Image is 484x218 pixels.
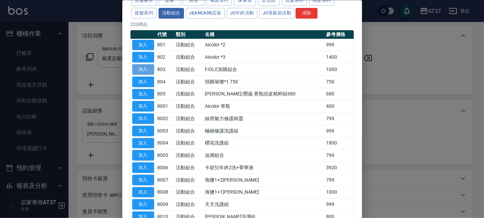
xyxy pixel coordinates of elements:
td: 8006 [156,161,174,174]
td: 櫻花洗護組 [203,137,324,149]
th: 參考價格 [325,30,354,39]
td: 803 [156,63,174,76]
td: Aicolor *3 [203,51,324,63]
button: 加入 [132,89,154,99]
td: 750 [325,76,354,88]
button: 加入 [132,199,154,210]
td: 999 [325,39,354,51]
td: 活動組合 [174,186,203,198]
td: 活動組合 [174,161,203,174]
td: Aicolor *2 [203,39,324,51]
button: 清除 [296,8,318,18]
td: 活動組合 [174,198,203,210]
td: 680 [325,88,354,100]
td: 活動組合 [174,88,203,100]
td: 805 [156,88,174,100]
td: 8003 [156,125,174,137]
td: 804 [156,76,174,88]
td: 油屑組合 [203,149,324,161]
td: 8001 [156,100,174,112]
td: 8004 [156,137,174,149]
button: 加入 [132,150,154,161]
td: 天天洗護組 [203,198,324,210]
button: 接髮系列 [132,8,157,18]
td: 1000 [325,186,354,198]
td: 活動組合 [174,112,203,125]
td: [PERSON_NAME]/爵蘊 香氛頭皮精粹組680 [203,88,324,100]
button: 活動組合 [159,8,184,18]
button: 加入 [132,162,154,173]
td: 活動組合 [174,125,203,137]
button: 加入 [132,138,154,148]
button: JC母親節活動 [259,8,295,18]
button: 加入 [132,39,154,50]
td: 海鹽1+1[PERSON_NAME] [203,186,324,198]
button: 加入 [132,187,154,197]
button: 加入 [132,101,154,112]
th: 類別 [174,30,203,39]
button: 加入 [132,174,154,185]
button: 加入 [132,52,154,62]
td: 799 [325,149,354,161]
th: 代號 [156,30,174,39]
td: 海鹽1+2[PERSON_NAME] [203,174,324,186]
td: 1000 [325,63,354,76]
th: 名稱 [203,30,324,39]
td: 活動組合 [174,51,203,63]
td: 活動組合 [174,100,203,112]
td: 8008 [156,186,174,198]
td: 預購璀燦*1 750 [203,76,324,88]
td: 活動組合 [174,63,203,76]
td: FIOLE加購組合 [203,63,324,76]
td: 3920 [325,161,354,174]
td: 400 [325,100,354,112]
td: Aicolor 單瓶 [203,100,324,112]
td: 活動組合 [174,137,203,149]
td: 799 [325,174,354,186]
td: 8002 [156,112,174,125]
td: 8009 [156,198,174,210]
td: 8007 [156,174,174,186]
td: 極緻修護洗護組 [203,125,324,137]
td: 1400 [325,51,354,63]
button: JeanCare店販 [186,8,225,18]
td: 活動組合 [174,174,203,186]
button: 加入 [132,113,154,124]
td: 絲滑魅力修護精靈 [203,112,324,125]
td: 1800 [325,137,354,149]
td: 999 [325,198,354,210]
td: 卡碧兒年終2洗+菁華液 [203,161,324,174]
td: 活動組合 [174,149,203,161]
td: 活動組合 [174,39,203,51]
p: 22 項商品 [131,21,354,27]
button: JC年終活動 [227,8,257,18]
button: 加入 [132,125,154,136]
button: 加入 [132,76,154,87]
td: 8005 [156,149,174,161]
td: 799 [325,112,354,125]
td: 801 [156,39,174,51]
td: 802 [156,51,174,63]
td: 999 [325,125,354,137]
td: 活動組合 [174,76,203,88]
button: 加入 [132,64,154,75]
